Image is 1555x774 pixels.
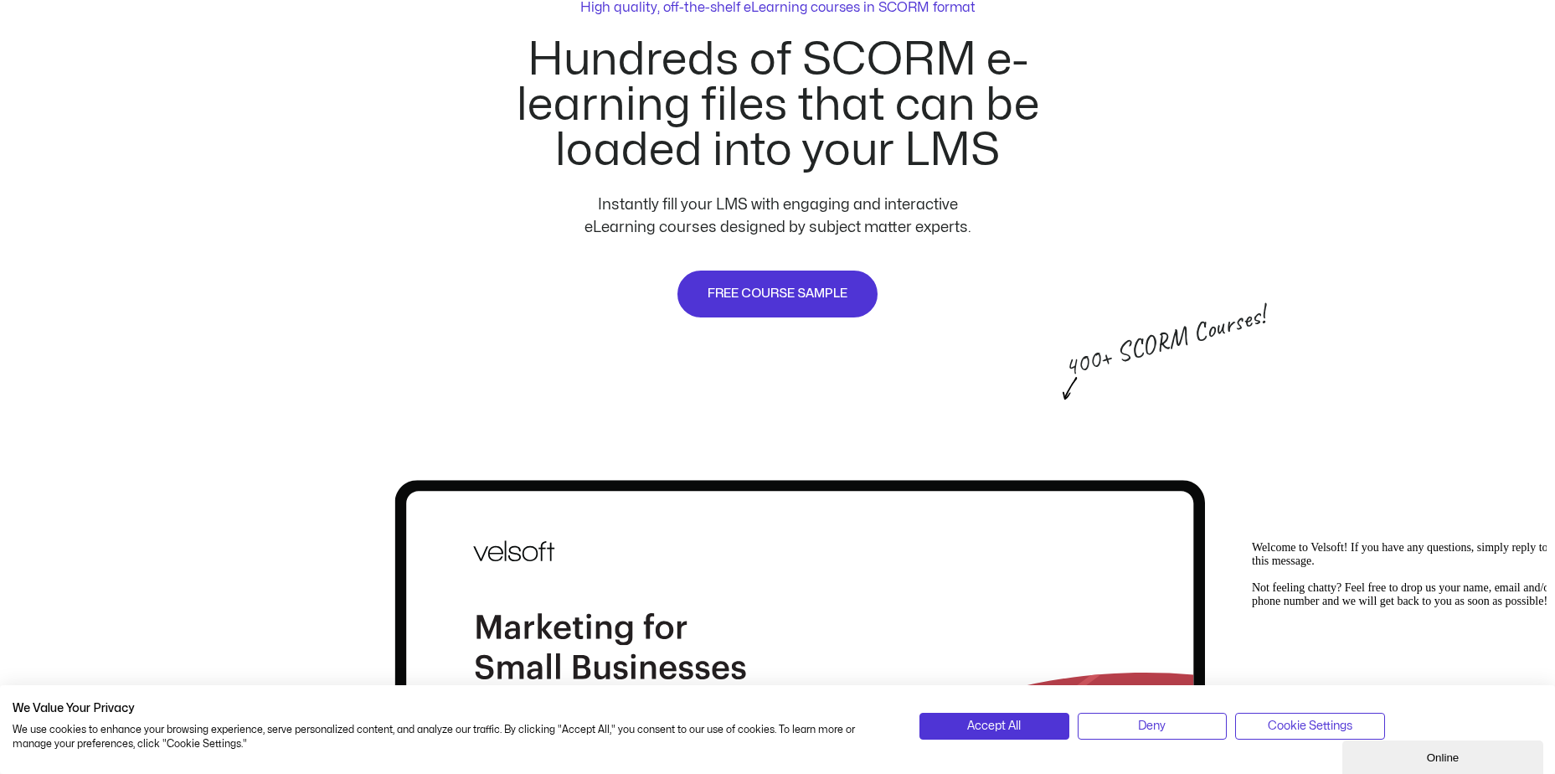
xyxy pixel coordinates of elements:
[1235,713,1384,740] button: Adjust cookie preferences
[1342,737,1547,774] iframe: chat widget
[440,38,1115,173] h2: Hundreds of SCORM e-learning files that can be loaded into your LMS
[1245,534,1547,732] iframe: chat widget
[1138,717,1166,735] span: Deny
[7,7,308,74] div: Welcome to Velsoft! If you have any questions, simply reply to this message.Not feeling chatty? F...
[1062,318,1206,381] p: 400+ SCORM Courses!
[564,193,992,239] p: Instantly fill your LMS with engaging and interactive eLearning courses designed by subject matte...
[967,717,1021,735] span: Accept All
[676,269,879,319] a: FREE COURSE SAMPLE
[7,7,308,73] span: Welcome to Velsoft! If you have any questions, simply reply to this message. Not feeling chatty? ...
[13,701,894,716] h2: We Value Your Privacy
[13,723,894,751] p: We use cookies to enhance your browsing experience, serve personalized content, and analyze our t...
[1078,713,1227,740] button: Deny all cookies
[708,284,847,304] span: FREE COURSE SAMPLE
[919,713,1068,740] button: Accept all cookies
